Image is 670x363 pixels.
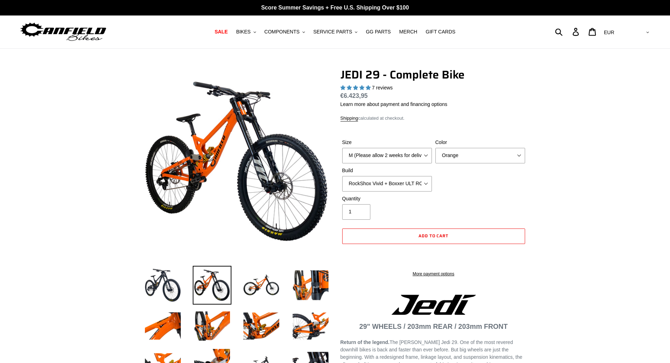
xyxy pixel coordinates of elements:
span: €6.423,95 [340,92,368,99]
img: Load image into Gallery viewer, JEDI 29 - Complete Bike [291,266,330,305]
label: Color [435,139,525,146]
img: Load image into Gallery viewer, JEDI 29 - Complete Bike [242,266,281,305]
img: Load image into Gallery viewer, JEDI 29 - Complete Bike [193,266,231,305]
a: MERCH [396,27,421,37]
a: SALE [211,27,231,37]
img: Load image into Gallery viewer, JEDI 29 - Complete Bike [143,307,182,345]
span: SALE [215,29,228,35]
img: Load image into Gallery viewer, JEDI 29 - Complete Bike [291,307,330,345]
span: COMPONENTS [264,29,300,35]
button: Add to cart [342,229,525,244]
label: Size [342,139,432,146]
button: SERVICE PARTS [310,27,361,37]
span: 5.00 stars [340,85,372,90]
span: SERVICE PARTS [313,29,352,35]
img: Load image into Gallery viewer, JEDI 29 - Complete Bike [242,307,281,345]
img: Jedi Logo [391,295,476,315]
button: COMPONENTS [261,27,308,37]
span: BIKES [236,29,250,35]
a: Learn more about payment and financing options [340,101,447,107]
h1: JEDI 29 - Complete Bike [340,68,527,81]
img: Canfield Bikes [19,21,107,43]
span: MERCH [399,29,417,35]
label: Build [342,167,432,174]
span: Add to cart [419,232,449,239]
a: Shipping [340,115,358,121]
span: GIFT CARDS [426,29,455,35]
iframe: PayPal-paypal [342,248,525,263]
strong: Return of the legend. [340,339,390,345]
button: BIKES [232,27,259,37]
input: Search [559,24,577,39]
img: Load image into Gallery viewer, JEDI 29 - Complete Bike [143,266,182,305]
label: Quantity [342,195,432,202]
a: GG PARTS [362,27,394,37]
strong: 29" WHEELS / 203mm REAR / 203mm FRONT [359,323,508,330]
span: GG PARTS [366,29,391,35]
img: Load image into Gallery viewer, JEDI 29 - Complete Bike [193,307,231,345]
span: 7 reviews [372,85,393,90]
a: More payment options [342,271,525,277]
a: GIFT CARDS [422,27,459,37]
div: calculated at checkout. [340,115,527,122]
